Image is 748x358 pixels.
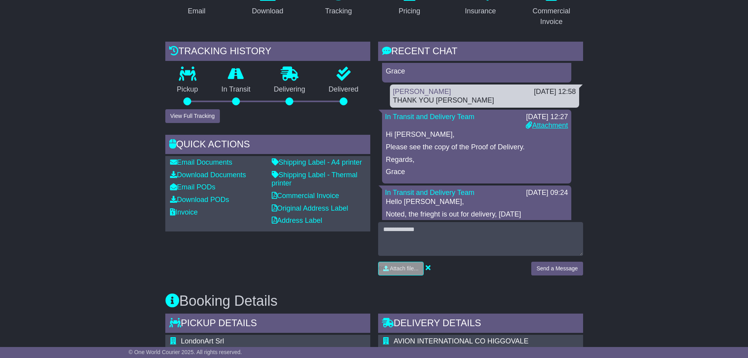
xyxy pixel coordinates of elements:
p: Regards, [386,156,567,164]
span: © One World Courier 2025. All rights reserved. [129,349,242,355]
button: Send a Message [531,262,583,275]
h3: Booking Details [165,293,583,309]
span: LondonArt Srl [181,337,224,345]
div: Insurance [465,6,496,17]
p: Hello [PERSON_NAME], [386,198,567,206]
button: View Full Tracking [165,109,220,123]
p: In Transit [210,85,262,94]
a: Email Documents [170,158,232,166]
a: Download Documents [170,171,246,179]
a: Shipping Label - A4 printer [272,158,362,166]
div: [DATE] 12:27 [526,113,568,121]
a: Email PODs [170,183,216,191]
a: Commercial Invoice [272,192,339,200]
p: Grace [386,67,567,76]
p: Please see the copy of the Proof of Delivery. [386,143,567,152]
p: Noted, the frieght is out for delivery, [DATE] [386,210,567,219]
div: Tracking [325,6,352,17]
div: Pickup Details [165,314,370,335]
div: Tracking history [165,42,370,63]
div: THANK YOU [PERSON_NAME] [393,96,576,105]
a: [PERSON_NAME] [393,88,451,95]
div: Email [188,6,205,17]
div: [DATE] 09:24 [526,189,568,197]
div: Quick Actions [165,135,370,156]
a: In Transit and Delivery Team [385,113,475,121]
p: Hi [PERSON_NAME], [386,130,567,139]
a: In Transit and Delivery Team [385,189,475,196]
a: Shipping Label - Thermal printer [272,171,358,187]
a: Address Label [272,217,322,224]
p: Pickup [165,85,210,94]
a: Download PODs [170,196,229,204]
div: [DATE] 12:58 [534,88,576,96]
p: Delivered [317,85,370,94]
div: Commercial Invoice [525,6,578,27]
div: Delivery Details [378,314,583,335]
a: Attachment [526,121,568,129]
a: Original Address Label [272,204,348,212]
div: Pricing [399,6,420,17]
div: RECENT CHAT [378,42,583,63]
p: Grace [386,168,567,176]
p: Delivering [262,85,317,94]
a: Invoice [170,208,198,216]
span: AVION INTERNATIONAL CO HIGGOVALE [394,337,529,345]
div: Download [252,6,283,17]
